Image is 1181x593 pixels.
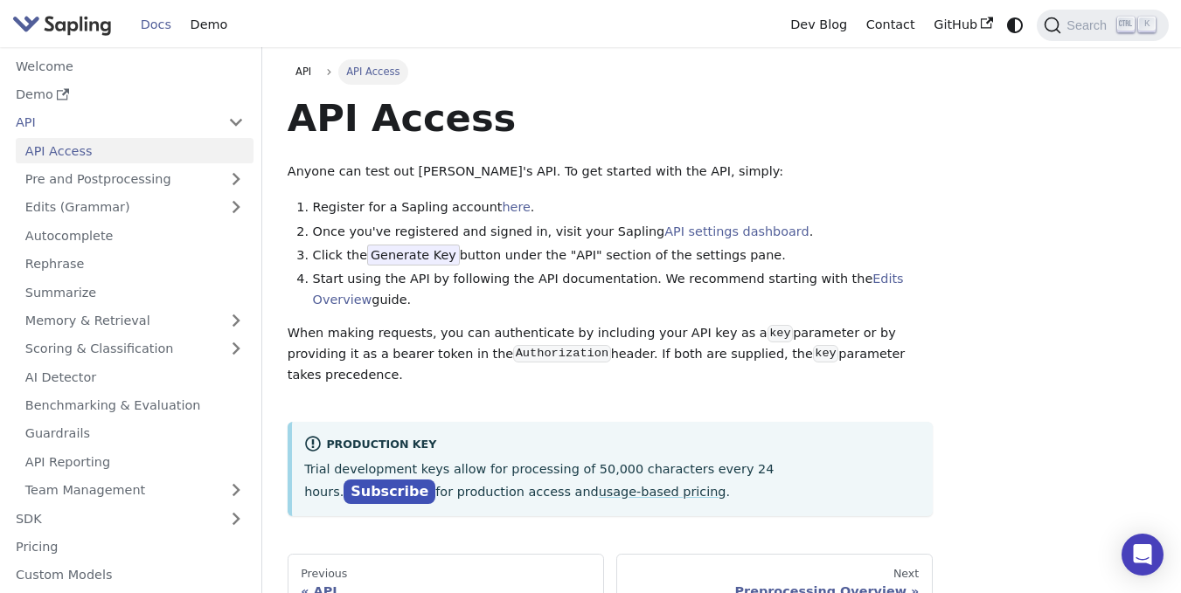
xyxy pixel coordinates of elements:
a: Pre and Postprocessing [16,167,254,192]
p: When making requests, you can authenticate by including your API key as a parameter or by providi... [288,323,933,385]
a: SDK [6,506,219,531]
li: Click the button under the "API" section of the settings pane. [313,245,933,266]
code: key [813,345,838,362]
button: Search (Ctrl+K) [1037,10,1168,41]
a: usage-based pricing [599,485,726,499]
a: Guardrails [16,421,254,446]
a: API [6,110,219,135]
li: Start using the API by following the API documentation. We recommend starting with the guide. [313,269,933,311]
a: Demo [181,11,237,38]
a: Welcome [6,53,254,79]
span: Search [1061,18,1117,32]
a: Dev Blog [781,11,856,38]
div: Production Key [304,435,920,456]
a: Scoring & Classification [16,336,254,362]
code: key [768,325,793,342]
li: Register for a Sapling account . [313,197,933,218]
span: API Access [338,59,408,84]
a: Contact [857,11,925,38]
p: Anyone can test out [PERSON_NAME]'s API. To get started with the API, simply: [288,162,933,183]
h1: API Access [288,94,933,141]
a: Edits (Grammar) [16,195,254,220]
a: AI Detector [16,364,254,390]
a: Sapling.ai [12,12,118,38]
button: Switch between dark and light mode (currently system mode) [1003,12,1028,38]
span: Generate Key [367,245,460,265]
nav: Breadcrumbs [288,59,933,84]
a: Demo [6,82,254,107]
p: Trial development keys allow for processing of 50,000 characters every 24 hours. for production a... [304,459,920,503]
button: Expand sidebar category 'SDK' [219,506,254,531]
a: Autocomplete [16,223,254,248]
div: Previous [301,567,590,581]
a: Memory & Retrieval [16,308,254,334]
a: Benchmarking & Evaluation [16,393,254,418]
a: GitHub [924,11,1002,38]
span: API [295,66,311,78]
a: Custom Models [6,562,254,588]
a: API settings dashboard [664,224,809,238]
button: Collapse sidebar category 'API' [219,110,254,135]
li: Once you've registered and signed in, visit your Sapling . [313,222,933,243]
code: Authorization [513,345,610,362]
a: Summarize [16,279,254,305]
a: Subscribe [344,479,435,505]
a: here [502,200,530,214]
a: Rephrase [16,252,254,277]
a: API [288,59,320,84]
div: Next [629,567,919,581]
a: API Reporting [16,449,254,474]
div: Open Intercom Messenger [1122,534,1164,576]
kbd: K [1138,17,1156,32]
a: API Access [16,138,254,163]
a: Pricing [6,534,254,560]
a: Docs [131,11,181,38]
img: Sapling.ai [12,12,112,38]
a: Team Management [16,478,254,503]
